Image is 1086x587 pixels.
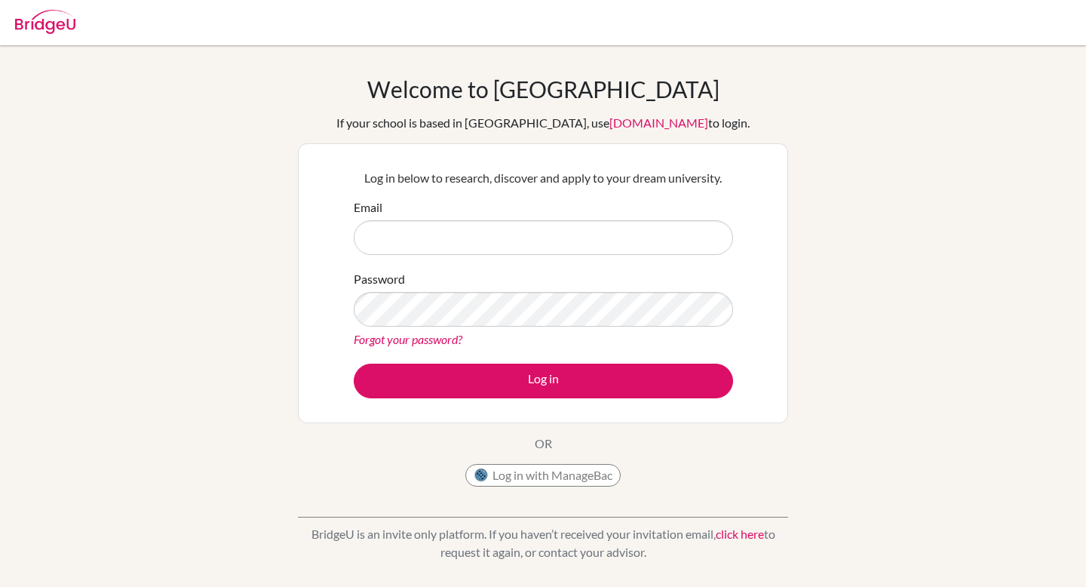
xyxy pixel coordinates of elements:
[354,169,733,187] p: Log in below to research, discover and apply to your dream university.
[716,527,764,541] a: click here
[354,270,405,288] label: Password
[367,75,719,103] h1: Welcome to [GEOGRAPHIC_DATA]
[465,464,621,487] button: Log in with ManageBac
[354,364,733,398] button: Log in
[298,525,788,561] p: BridgeU is an invite only platform. If you haven’t received your invitation email, to request it ...
[15,10,75,34] img: Bridge-U
[354,332,462,346] a: Forgot your password?
[336,114,750,132] div: If your school is based in [GEOGRAPHIC_DATA], use to login.
[535,435,552,453] p: OR
[354,198,382,217] label: Email
[609,115,708,130] a: [DOMAIN_NAME]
